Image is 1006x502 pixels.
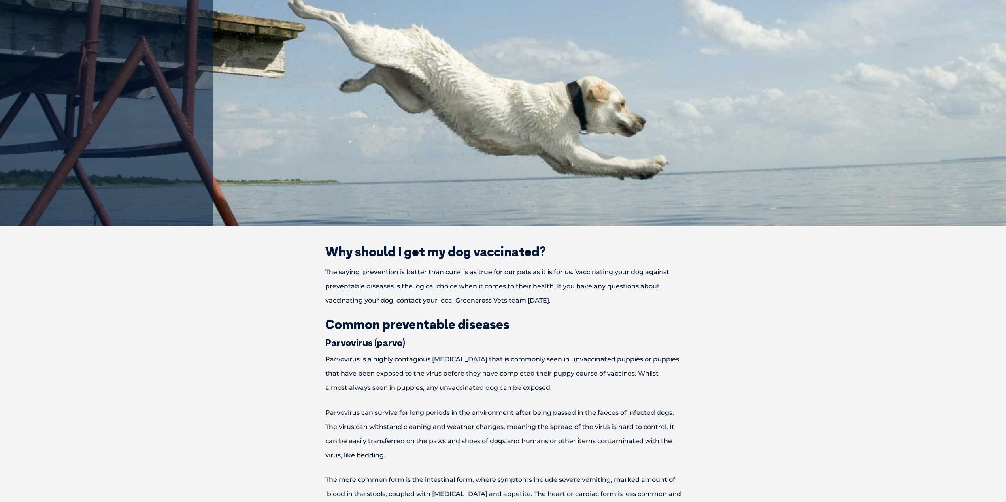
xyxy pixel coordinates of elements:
[298,265,709,308] p: The saying ‘prevention is better than cure’ is as true for our pets as it is for us. Vaccinating ...
[298,245,709,258] h2: Why should I get my dog vaccinated?
[298,352,709,395] p: Parvovirus is a highly contagious [MEDICAL_DATA] that is commonly seen in unvaccinated puppies or...
[298,406,709,463] p: Parvovirus can survive for long periods in the environment after being passed in the faeces of in...
[298,318,709,331] h2: Common preventable diseases
[298,338,709,347] h3: Parvovirus (parvo)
